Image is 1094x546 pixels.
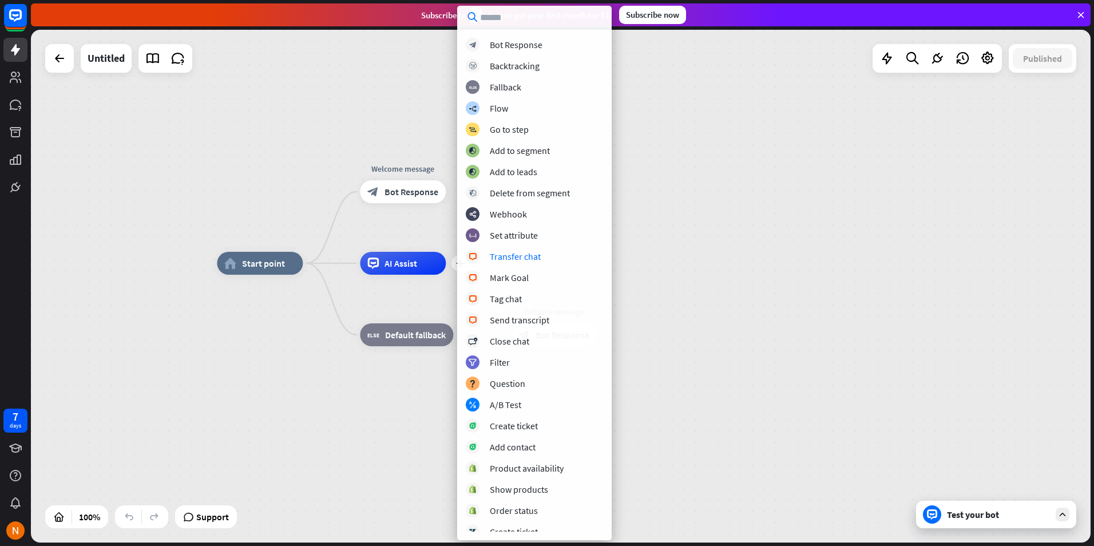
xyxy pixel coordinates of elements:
i: block_set_attribute [469,232,477,239]
i: block_add_to_segment [469,147,477,155]
i: builder_tree [469,105,477,112]
div: Subscribe in days to get your first month for $1 [421,7,610,23]
div: Add to segment [490,145,550,156]
i: block_question [469,380,476,387]
i: block_livechat [469,295,477,303]
div: Subscribe now [619,6,686,24]
i: block_close_chat [468,338,477,345]
span: AI Assist [385,258,417,269]
div: Go to step [490,124,529,135]
i: block_goto [469,126,477,133]
div: days [10,422,21,430]
i: plus [456,259,465,267]
i: webhooks [469,211,477,218]
div: Filter [490,357,510,368]
div: Webhook [490,208,527,220]
div: Order status [490,505,538,516]
i: filter [469,359,477,366]
span: Default fallback [385,329,446,341]
i: block_delete_from_segment [469,189,477,197]
div: Add contact [490,441,536,453]
i: block_livechat [469,274,477,282]
div: Product availability [490,462,564,474]
div: 100% [76,508,104,526]
div: Delete from segment [490,187,570,199]
div: Untitled [88,44,125,73]
div: Question [490,378,525,389]
span: Bot Response [385,186,438,197]
div: Test your bot [947,509,1050,520]
div: Send transcript [490,314,549,326]
div: Close chat [490,335,529,347]
i: block_backtracking [469,62,477,70]
a: 7 days [3,409,27,433]
div: 7 [13,412,18,422]
button: Published [1013,48,1072,69]
i: block_add_to_segment [469,168,477,176]
i: block_bot_response [367,186,379,197]
i: block_livechat [469,316,477,324]
div: Add to leads [490,166,537,177]
div: Flow [490,102,508,114]
span: Support [196,508,229,526]
div: Bot Response [490,39,542,50]
div: Tag chat [490,293,522,304]
span: Start point [242,258,285,269]
div: Fallback [490,81,521,93]
div: Backtracking [490,60,540,72]
button: Open LiveChat chat widget [9,5,43,39]
i: block_fallback [367,329,379,341]
i: home_2 [224,258,236,269]
div: Mark Goal [490,272,529,283]
div: A/B Test [490,399,521,410]
i: block_livechat [469,253,477,260]
div: Show products [490,484,548,495]
i: block_fallback [469,84,477,91]
div: Create ticket [490,420,538,432]
div: Set attribute [490,230,538,241]
div: Welcome message [351,163,454,175]
i: block_ab_testing [469,401,477,409]
div: Transfer chat [490,251,541,262]
div: Create ticket [490,526,538,537]
i: block_bot_response [469,41,477,49]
